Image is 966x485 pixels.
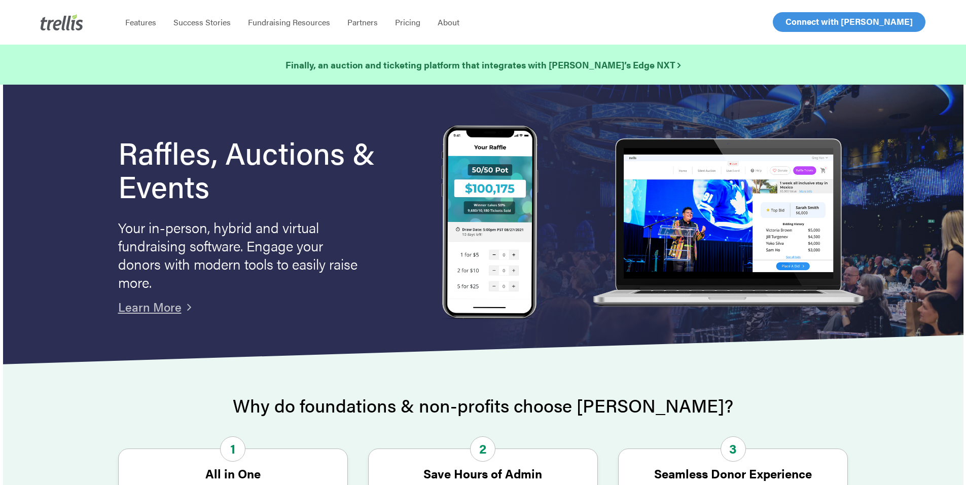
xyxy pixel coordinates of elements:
[654,465,812,482] strong: Seamless Donor Experience
[285,58,681,72] a: Finally, an auction and ticketing platform that integrates with [PERSON_NAME]’s Edge NXT
[347,16,378,28] span: Partners
[118,395,848,416] h2: Why do foundations & non-profits choose [PERSON_NAME]?
[773,12,925,32] a: Connect with [PERSON_NAME]
[438,16,459,28] span: About
[429,17,468,27] a: About
[339,17,386,27] a: Partners
[205,465,261,482] strong: All in One
[118,135,403,202] h1: Raffles, Auctions & Events
[118,218,362,291] p: Your in-person, hybrid and virtual fundraising software. Engage your donors with modern tools to ...
[423,465,542,482] strong: Save Hours of Admin
[395,16,420,28] span: Pricing
[442,125,538,321] img: Trellis Raffles, Auctions and Event Fundraising
[220,436,245,462] span: 1
[785,15,913,27] span: Connect with [PERSON_NAME]
[470,436,495,462] span: 2
[165,17,239,27] a: Success Stories
[41,14,83,30] img: Trellis
[118,298,182,315] a: Learn More
[248,16,330,28] span: Fundraising Resources
[587,138,868,308] img: rafflelaptop_mac_optim.png
[386,17,429,27] a: Pricing
[173,16,231,28] span: Success Stories
[285,58,681,71] strong: Finally, an auction and ticketing platform that integrates with [PERSON_NAME]’s Edge NXT
[239,17,339,27] a: Fundraising Resources
[125,16,156,28] span: Features
[117,17,165,27] a: Features
[721,436,746,462] span: 3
